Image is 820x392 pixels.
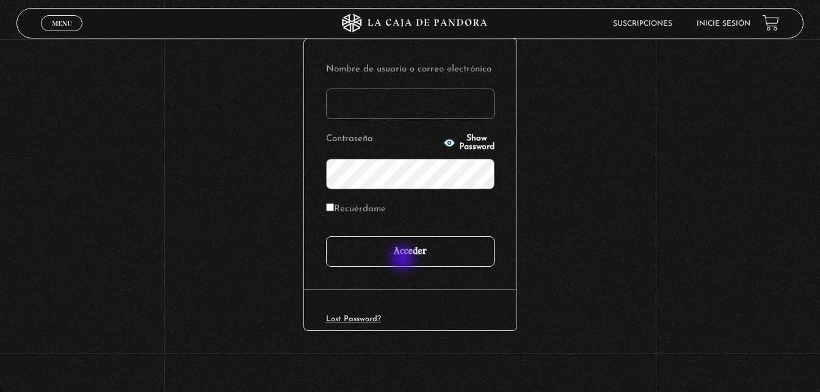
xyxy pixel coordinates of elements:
input: Recuérdame [326,203,334,211]
label: Contraseña [326,130,440,149]
span: Cerrar [48,30,76,38]
span: Menu [52,20,72,27]
a: Lost Password? [326,315,381,323]
a: View your shopping cart [763,15,779,31]
label: Nombre de usuario o correo electrónico [326,60,495,79]
span: Show Password [459,134,495,151]
label: Recuérdame [326,200,386,219]
button: Show Password [443,134,495,151]
a: Inicie sesión [697,20,750,27]
input: Acceder [326,236,495,267]
a: Suscripciones [613,20,672,27]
